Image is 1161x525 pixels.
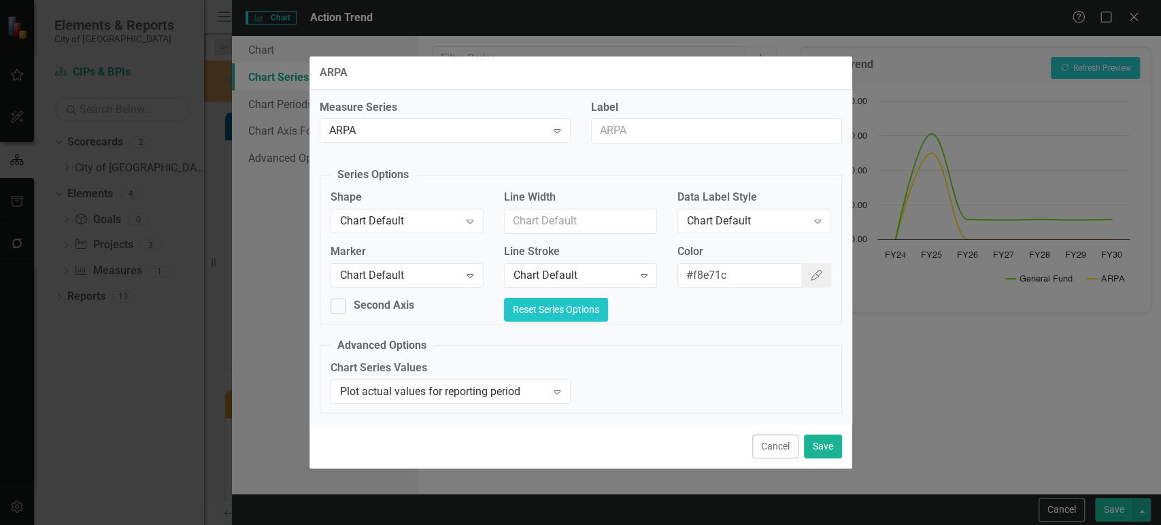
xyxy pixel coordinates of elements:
[504,244,657,260] label: Line Stroke
[320,67,348,79] div: ARPA
[504,298,608,322] button: Reset Series Options
[329,123,547,139] div: ARPA
[340,267,460,283] div: Chart Default
[331,167,416,183] legend: Series Options
[320,100,571,116] label: Measure Series
[591,118,842,143] input: ARPA
[331,190,484,205] label: Shape
[354,298,414,314] div: Second Axis
[504,190,657,205] label: Line Width
[340,214,460,229] div: Chart Default
[340,384,547,400] div: Plot actual values for reporting period
[752,435,798,458] button: Cancel
[514,267,633,283] div: Chart Default
[677,244,830,260] label: Color
[331,360,571,376] label: Chart Series Values
[504,209,657,234] input: Chart Default
[677,190,830,205] label: Data Label Style
[677,263,803,288] input: Chart Default
[331,244,484,260] label: Marker
[687,214,807,229] div: Chart Default
[331,338,433,354] legend: Advanced Options
[804,435,842,458] button: Save
[591,100,842,116] label: Label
